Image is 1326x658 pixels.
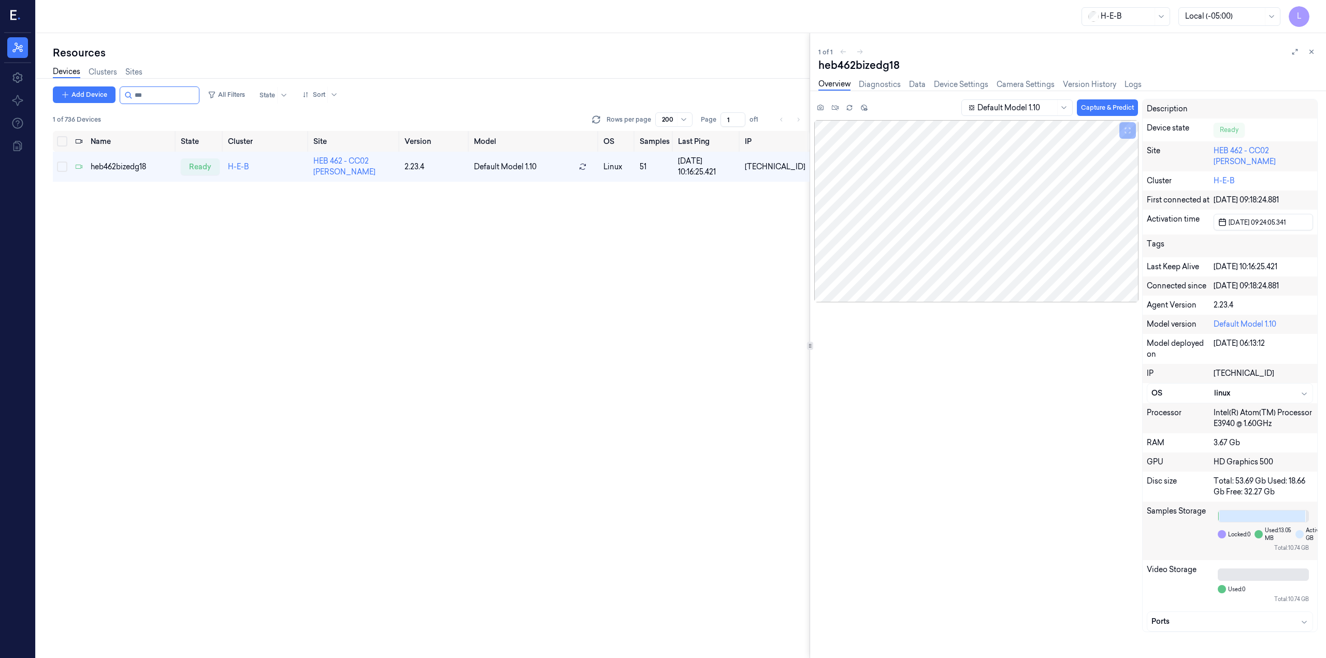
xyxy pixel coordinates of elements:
div: ready [181,158,220,175]
div: 2.23.4 [1214,300,1313,311]
span: [DATE] 09:24:05.341 [1227,217,1286,227]
div: Description [1147,104,1213,114]
th: Last Ping [674,131,741,152]
a: Sites [125,67,142,78]
a: Diagnostics [859,79,901,90]
div: Total: 10.74 GB [1218,544,1309,552]
th: IP [741,131,810,152]
div: Ready [1214,123,1245,137]
div: [DATE] 09:18:24.881 [1214,281,1313,291]
div: Intel(R) Atom(TM) Processor E3940 @ 1.60GHz [1214,407,1313,429]
a: H-E-B [1214,176,1235,185]
div: Resources [53,46,810,60]
th: Version [400,131,470,152]
div: linux [1214,388,1308,399]
span: of 1 [750,115,766,124]
nav: pagination [774,112,805,127]
div: Default Model 1.10 [1214,319,1313,330]
div: Processor [1147,407,1213,429]
div: Last Keep Alive [1147,261,1213,272]
div: Site [1147,145,1213,167]
button: Capture & Predict [1077,99,1138,116]
a: H-E-B [228,162,249,171]
span: Default Model 1.10 [474,162,537,172]
button: [DATE] 09:24:05.341 [1214,214,1313,230]
div: [DATE] 06:13:12 [1214,338,1313,360]
div: First connected at [1147,195,1213,206]
a: Logs [1125,79,1142,90]
div: [TECHNICAL_ID] [1214,368,1313,379]
button: Ports [1147,612,1313,631]
div: Model version [1147,319,1213,330]
a: Data [909,79,926,90]
div: Connected since [1147,281,1213,291]
span: 1 of 1 [818,48,833,56]
a: HEB 462 - CC02 [PERSON_NAME] [313,156,376,177]
p: Rows per page [607,115,651,124]
a: HEB 462 - CC02 [PERSON_NAME] [1214,146,1276,166]
div: Samples Storage [1147,506,1213,556]
div: RAM [1147,437,1213,448]
div: [DATE] 09:18:24.881 [1214,195,1313,206]
div: Agent Version [1147,300,1213,311]
th: State [177,131,224,152]
span: 1 of 736 Devices [53,115,101,124]
button: Select all [57,136,67,147]
a: Overview [818,79,851,91]
button: L [1289,6,1309,27]
th: Model [470,131,599,152]
div: Total: 53.69 Gb Used: 18.66 Gb Free: 32.27 Gb [1214,476,1313,498]
div: Device state [1147,123,1213,137]
div: Model deployed on [1147,338,1213,360]
a: Device Settings [934,79,988,90]
div: [TECHNICAL_ID] [745,162,805,172]
a: Devices [53,66,80,78]
a: Version History [1063,79,1116,90]
button: All Filters [204,86,249,103]
div: Cluster [1147,176,1213,186]
div: Activation time [1147,214,1213,230]
div: HD Graphics 500 [1214,457,1313,467]
div: heb462bizedg18 [818,58,1318,72]
div: Total: 10.74 GB [1218,595,1309,603]
div: heb462bizedg18 [91,162,172,172]
div: Video Storage [1147,564,1213,607]
th: Name [87,131,177,152]
th: OS [599,131,636,152]
span: Used: 0 [1228,586,1245,593]
div: 2.23.4 [405,162,466,172]
th: Samples [636,131,674,152]
div: Tags [1147,239,1213,253]
button: Add Device [53,86,116,103]
div: [DATE] 10:16:25.421 [1214,261,1313,272]
div: [DATE] 10:16:25.421 [678,156,737,178]
button: OSlinux [1147,384,1313,403]
div: 51 [640,162,670,172]
a: Clusters [89,67,117,78]
span: Page [701,115,716,124]
div: IP [1147,368,1213,379]
span: Used: 13.05 MB [1265,527,1291,542]
th: Cluster [224,131,310,152]
th: Site [309,131,400,152]
p: linux [603,162,631,172]
span: Locked: 0 [1228,531,1250,538]
div: Ports [1151,616,1308,627]
div: OS [1151,388,1214,399]
div: Disc size [1147,476,1213,498]
button: Select row [57,162,67,172]
div: 3.67 Gb [1214,437,1313,448]
a: Camera Settings [997,79,1055,90]
div: GPU [1147,457,1213,467]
